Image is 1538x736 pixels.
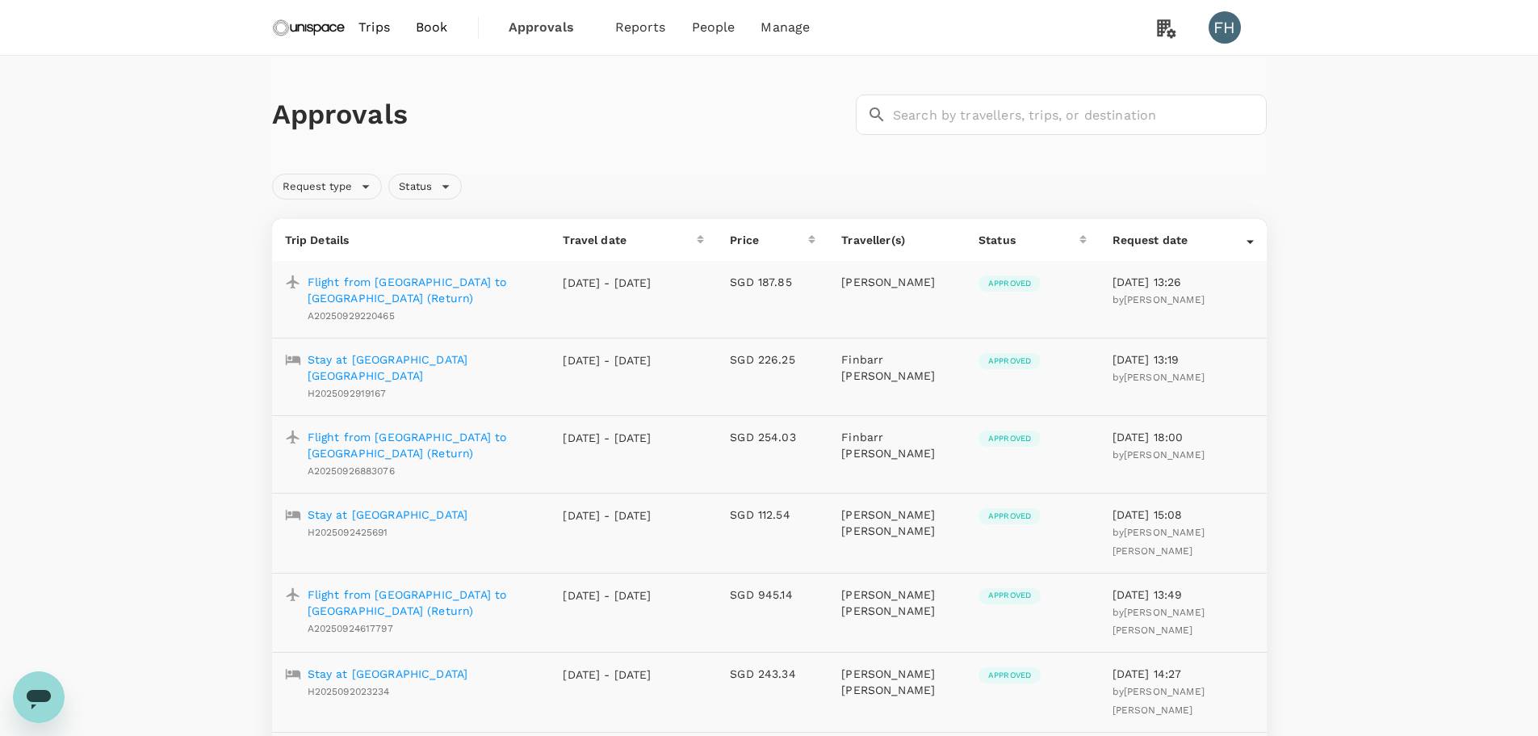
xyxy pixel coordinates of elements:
[979,511,1041,522] span: Approved
[1113,232,1247,248] div: Request date
[841,666,953,698] p: [PERSON_NAME] [PERSON_NAME]
[308,623,393,634] span: A20250924617797
[563,352,652,368] p: [DATE] - [DATE]
[389,179,442,195] span: Status
[841,351,953,384] p: Finbarr [PERSON_NAME]
[841,274,953,290] p: [PERSON_NAME]
[841,507,953,539] p: [PERSON_NAME] [PERSON_NAME]
[841,232,953,248] p: Traveller(s)
[730,274,815,290] p: SGD 187.85
[1113,294,1205,305] span: by
[563,587,652,604] p: [DATE] - [DATE]
[979,278,1041,289] span: Approved
[893,95,1267,135] input: Search by travellers, trips, or destination
[388,174,462,200] div: Status
[563,667,652,683] p: [DATE] - [DATE]
[563,275,652,291] p: [DATE] - [DATE]
[1113,607,1205,637] span: [PERSON_NAME] [PERSON_NAME]
[272,174,383,200] div: Request type
[308,686,390,697] span: H2025092023234
[308,274,538,306] a: Flight from [GEOGRAPHIC_DATA] to [GEOGRAPHIC_DATA] (Return)
[841,429,953,461] p: Finbarr [PERSON_NAME]
[979,590,1041,601] span: Approved
[615,18,666,37] span: Reports
[563,430,652,446] p: [DATE] - [DATE]
[1113,507,1254,523] p: [DATE] 15:08
[308,429,538,461] a: Flight from [GEOGRAPHIC_DATA] to [GEOGRAPHIC_DATA] (Return)
[841,587,953,619] p: [PERSON_NAME] [PERSON_NAME]
[308,465,395,477] span: A20250926883076
[308,666,468,682] a: Stay at [GEOGRAPHIC_DATA]
[1113,527,1205,557] span: by
[563,232,697,248] div: Travel date
[1124,294,1205,305] span: [PERSON_NAME]
[358,18,390,37] span: Trips
[1124,372,1205,383] span: [PERSON_NAME]
[563,507,652,524] p: [DATE] - [DATE]
[13,671,65,723] iframe: Button to launch messaging window
[761,18,810,37] span: Manage
[308,587,538,619] a: Flight from [GEOGRAPHIC_DATA] to [GEOGRAPHIC_DATA] (Return)
[272,10,346,45] img: Unispace
[1113,587,1254,603] p: [DATE] 13:49
[308,388,387,399] span: H2025092919167
[308,527,388,538] span: H2025092425691
[1113,372,1205,383] span: by
[979,670,1041,681] span: Approved
[1113,686,1205,716] span: [PERSON_NAME] [PERSON_NAME]
[692,18,735,37] span: People
[1113,607,1205,637] span: by
[979,355,1041,367] span: Approved
[308,351,538,384] a: Stay at [GEOGRAPHIC_DATA] [GEOGRAPHIC_DATA]
[273,179,362,195] span: Request type
[730,429,815,445] p: SGD 254.03
[730,587,815,603] p: SGD 945.14
[1113,449,1205,461] span: by
[285,232,538,248] p: Trip Details
[308,507,468,523] a: Stay at [GEOGRAPHIC_DATA]
[1113,274,1254,290] p: [DATE] 13:26
[730,351,815,368] p: SGD 226.25
[730,507,815,523] p: SGD 112.54
[308,310,395,322] span: A20250929220465
[1113,666,1254,682] p: [DATE] 14:27
[1124,449,1205,461] span: [PERSON_NAME]
[730,666,815,682] p: SGD 243.34
[1113,686,1205,716] span: by
[730,232,808,248] div: Price
[1209,11,1241,44] div: FH
[272,98,849,132] h1: Approvals
[979,232,1079,248] div: Status
[416,18,448,37] span: Book
[1113,429,1254,445] p: [DATE] 18:00
[509,18,589,37] span: Approvals
[979,433,1041,444] span: Approved
[1113,527,1205,557] span: [PERSON_NAME] [PERSON_NAME]
[1113,351,1254,368] p: [DATE] 13:19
